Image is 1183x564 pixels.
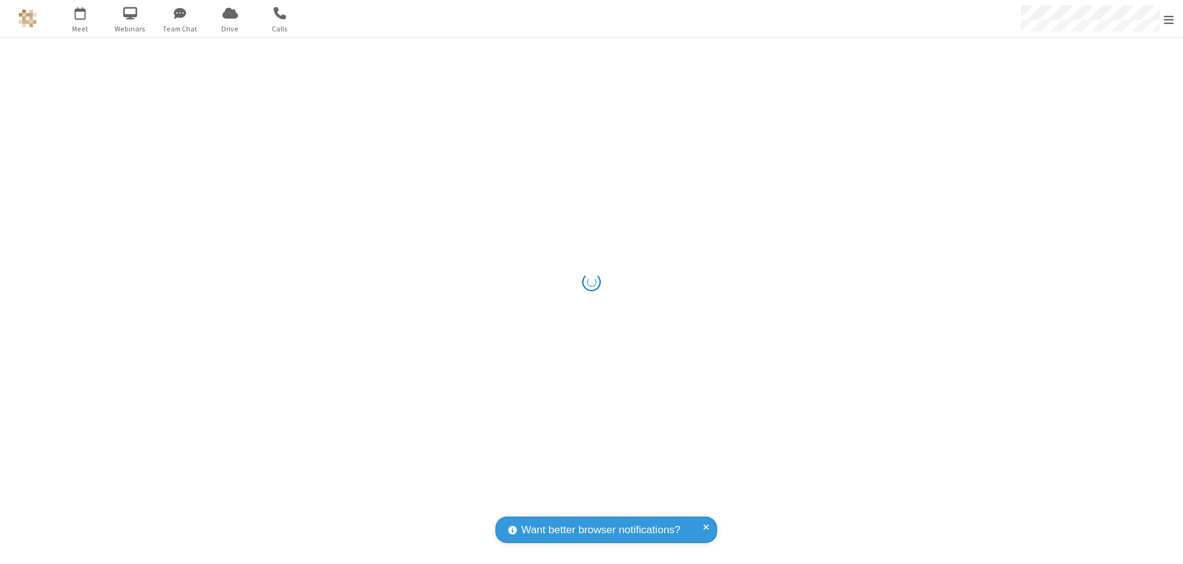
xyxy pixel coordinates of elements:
[157,23,203,34] span: Team Chat
[257,23,303,34] span: Calls
[207,23,253,34] span: Drive
[107,23,153,34] span: Webinars
[18,9,37,28] img: QA Selenium DO NOT DELETE OR CHANGE
[521,522,680,538] span: Want better browser notifications?
[57,23,104,34] span: Meet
